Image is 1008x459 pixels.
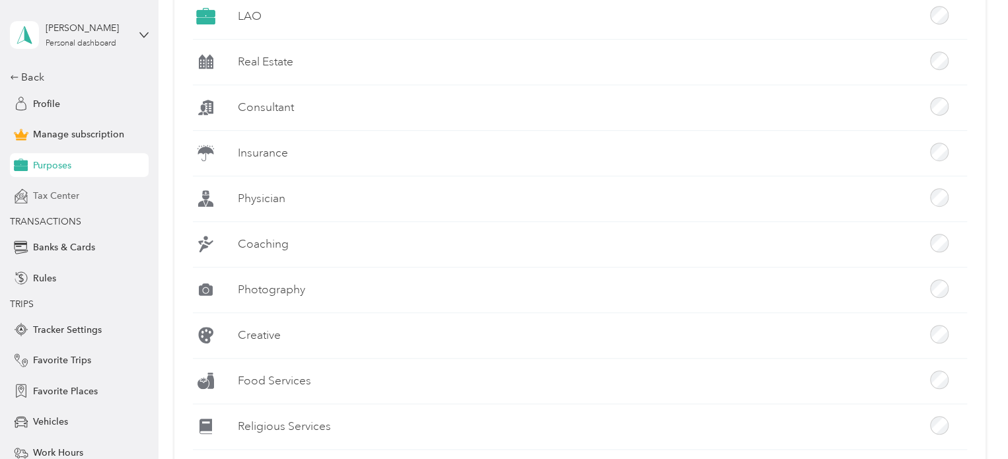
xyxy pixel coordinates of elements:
label: Religious Services [238,418,331,435]
span: Banks & Cards [33,240,95,254]
label: Photography [238,281,305,298]
iframe: Everlance-gr Chat Button Frame [934,385,1008,459]
span: Vehicles [33,415,68,429]
span: Profile [33,97,60,111]
span: Tracker Settings [33,323,102,337]
label: Physician [238,190,285,207]
span: Manage subscription [33,127,124,141]
label: LAO [238,8,262,24]
span: Favorite Places [33,384,98,398]
label: Consultant [238,99,294,116]
span: Purposes [33,159,71,172]
label: Real Estate [238,53,293,70]
label: Creative [238,327,281,343]
label: Food Services [238,372,311,389]
span: Rules [33,271,56,285]
div: [PERSON_NAME] [46,21,128,35]
div: Personal dashboard [46,40,116,48]
label: Insurance [238,145,288,161]
div: Back [10,69,142,85]
label: Coaching [238,236,289,252]
span: TRIPS [10,299,34,310]
span: Favorite Trips [33,353,91,367]
span: Tax Center [33,189,79,203]
span: TRANSACTIONS [10,216,81,227]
